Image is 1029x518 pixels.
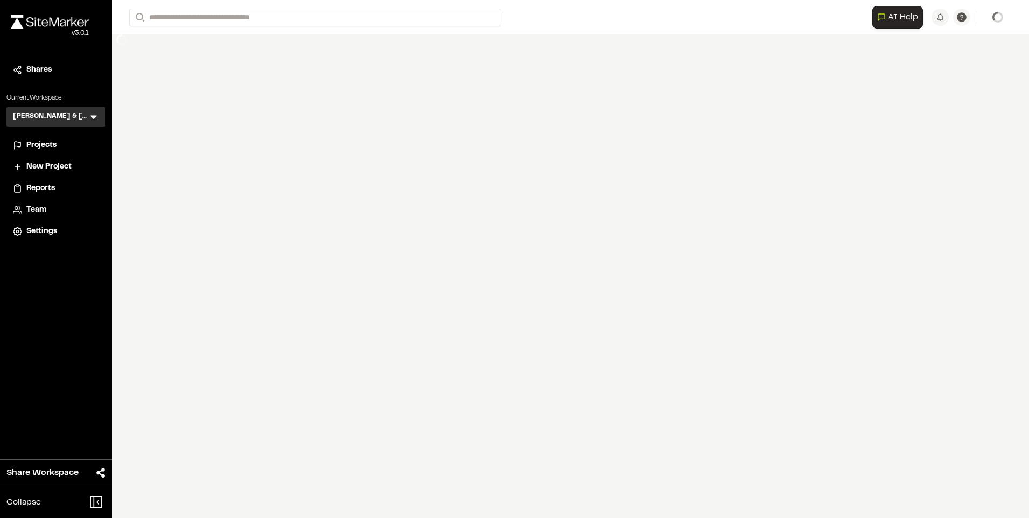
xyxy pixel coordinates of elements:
a: New Project [13,161,99,173]
span: Shares [26,64,52,76]
a: Projects [13,139,99,151]
img: rebrand.png [11,15,89,29]
button: Open AI Assistant [872,6,923,29]
div: Oh geez...please don't... [11,29,89,38]
a: Team [13,204,99,216]
a: Reports [13,183,99,194]
span: Reports [26,183,55,194]
button: Search [129,9,149,26]
span: Share Workspace [6,466,79,479]
span: AI Help [888,11,918,24]
span: Settings [26,226,57,237]
p: Current Workspace [6,93,105,103]
span: Projects [26,139,57,151]
a: Settings [13,226,99,237]
span: Team [26,204,46,216]
h3: [PERSON_NAME] & [PERSON_NAME] [13,111,88,122]
div: Open AI Assistant [872,6,927,29]
span: Collapse [6,496,41,509]
span: New Project [26,161,72,173]
a: Shares [13,64,99,76]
